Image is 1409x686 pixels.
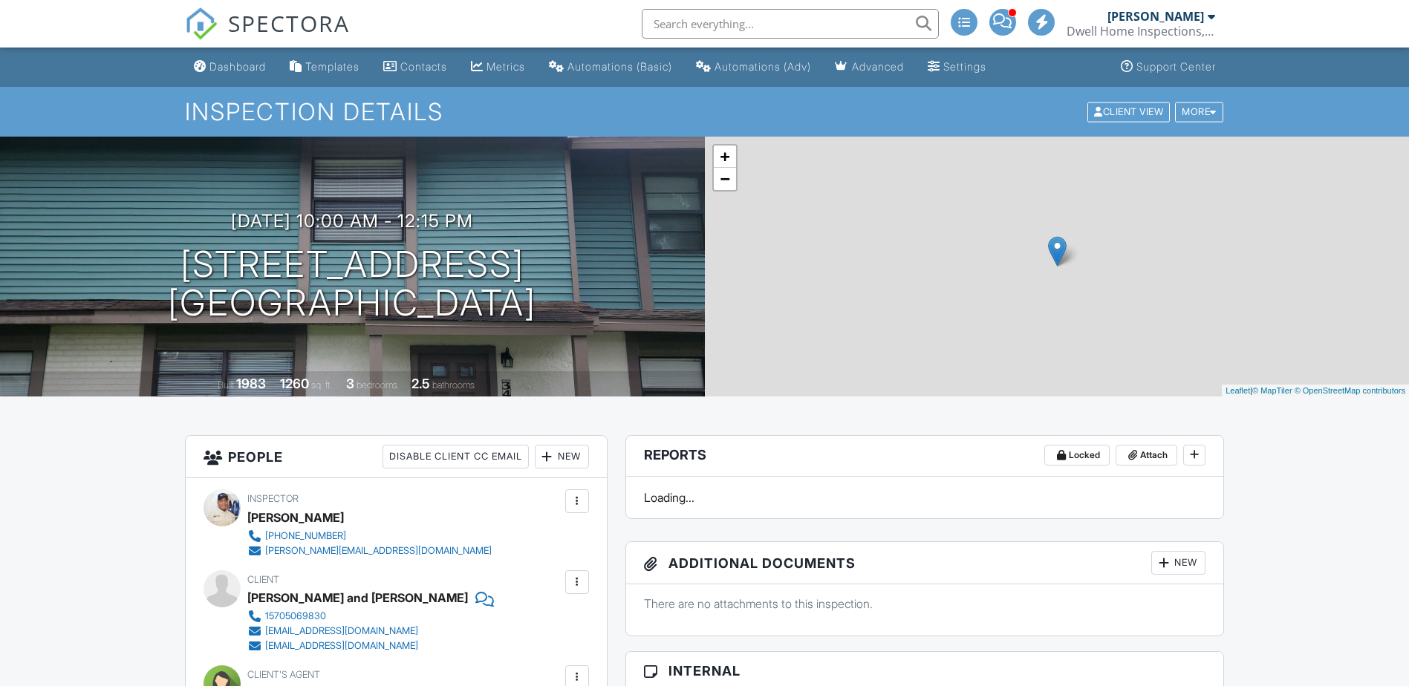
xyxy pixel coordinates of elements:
[265,545,492,557] div: [PERSON_NAME][EMAIL_ADDRESS][DOMAIN_NAME]
[280,376,309,391] div: 1260
[305,60,359,73] div: Templates
[432,379,475,391] span: bathrooms
[168,245,536,324] h1: [STREET_ADDRESS] [GEOGRAPHIC_DATA]
[188,53,272,81] a: Dashboard
[247,506,344,529] div: [PERSON_NAME]
[714,168,736,190] a: Zoom out
[714,146,736,168] a: Zoom in
[185,20,350,51] a: SPECTORA
[1151,551,1205,575] div: New
[1252,386,1292,395] a: © MapTiler
[644,595,1206,612] p: There are no attachments to this inspection.
[236,376,266,391] div: 1983
[1136,60,1216,73] div: Support Center
[228,7,350,39] span: SPECTORA
[265,640,418,652] div: [EMAIL_ADDRESS][DOMAIN_NAME]
[690,53,817,81] a: Automations (Advanced)
[1222,385,1409,397] div: |
[247,574,279,585] span: Client
[642,9,939,39] input: Search everything...
[487,60,525,73] div: Metrics
[943,60,986,73] div: Settings
[1067,24,1215,39] div: Dwell Home Inspections, LLC
[185,7,218,40] img: The Best Home Inspection Software - Spectora
[1175,102,1223,122] div: More
[465,53,531,81] a: Metrics
[1107,9,1204,24] div: [PERSON_NAME]
[247,529,492,543] a: [PHONE_NUMBER]
[284,53,365,81] a: Templates
[186,436,607,478] h3: People
[922,53,992,81] a: Settings
[209,60,266,73] div: Dashboard
[265,610,326,622] div: 15705069830
[1086,105,1174,117] a: Client View
[383,445,529,468] div: Disable Client CC Email
[185,99,1225,125] h1: Inspection Details
[1115,53,1222,81] a: Support Center
[852,60,904,73] div: Advanced
[543,53,678,81] a: Automations (Basic)
[311,379,332,391] span: sq. ft.
[411,376,430,391] div: 2.5
[265,625,418,637] div: [EMAIL_ADDRESS][DOMAIN_NAME]
[626,542,1224,584] h3: Additional Documents
[1295,386,1405,395] a: © OpenStreetMap contributors
[1087,102,1170,122] div: Client View
[247,624,482,638] a: [EMAIL_ADDRESS][DOMAIN_NAME]
[400,60,447,73] div: Contacts
[247,638,482,653] a: [EMAIL_ADDRESS][DOMAIN_NAME]
[829,53,910,81] a: Advanced
[218,379,234,391] span: Built
[567,60,672,73] div: Automations (Basic)
[247,609,482,624] a: 15705069830
[231,211,473,231] h3: [DATE] 10:00 am - 12:15 pm
[247,669,320,680] span: Client's Agent
[377,53,453,81] a: Contacts
[247,587,468,609] div: [PERSON_NAME] and [PERSON_NAME]
[715,60,811,73] div: Automations (Adv)
[346,376,354,391] div: 3
[247,543,492,558] a: [PERSON_NAME][EMAIL_ADDRESS][DOMAIN_NAME]
[357,379,397,391] span: bedrooms
[247,493,299,504] span: Inspector
[1226,386,1250,395] a: Leaflet
[535,445,589,468] div: New
[265,530,346,542] div: [PHONE_NUMBER]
